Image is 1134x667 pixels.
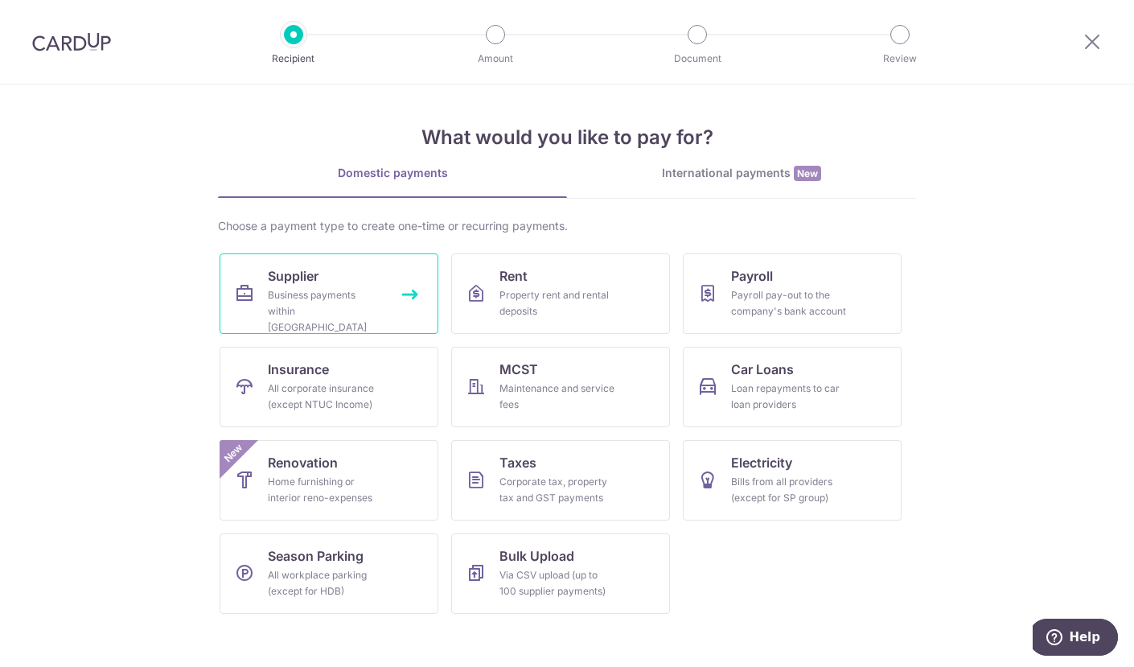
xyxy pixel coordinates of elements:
div: Business payments within [GEOGRAPHIC_DATA] [268,287,384,336]
a: Season ParkingAll workplace parking (except for HDB) [220,533,438,614]
a: RenovationHome furnishing or interior reno-expensesNew [220,440,438,521]
span: New [794,166,821,181]
a: ElectricityBills from all providers (except for SP group) [683,440,902,521]
h4: What would you like to pay for? [218,123,916,152]
div: All corporate insurance (except NTUC Income) [268,381,384,413]
span: Help [36,11,68,26]
div: Loan repayments to car loan providers [731,381,847,413]
span: Season Parking [268,546,364,566]
div: Via CSV upload (up to 100 supplier payments) [499,567,615,599]
span: Insurance [268,360,329,379]
span: Payroll [731,266,773,286]
p: Recipient [234,51,353,67]
span: Renovation [268,453,338,472]
div: Choose a payment type to create one-time or recurring payments. [218,218,916,234]
p: Document [638,51,757,67]
div: Payroll pay-out to the company's bank account [731,287,847,319]
p: Review [840,51,959,67]
span: Rent [499,266,528,286]
div: Domestic payments [218,165,567,181]
img: CardUp [32,32,111,51]
a: RentProperty rent and rental deposits [451,253,670,334]
span: Bulk Upload [499,546,574,566]
a: Car LoansLoan repayments to car loan providers [683,347,902,427]
p: Amount [436,51,555,67]
iframe: Opens a widget where you can find more information [1033,619,1118,659]
div: Property rent and rental deposits [499,287,615,319]
span: MCST [499,360,538,379]
div: Corporate tax, property tax and GST payments [499,474,615,506]
span: Taxes [499,453,536,472]
div: International payments [567,165,916,182]
span: Car Loans [731,360,794,379]
div: Home furnishing or interior reno-expenses [268,474,384,506]
a: InsuranceAll corporate insurance (except NTUC Income) [220,347,438,427]
a: TaxesCorporate tax, property tax and GST payments [451,440,670,521]
a: Bulk UploadVia CSV upload (up to 100 supplier payments) [451,533,670,614]
div: Bills from all providers (except for SP group) [731,474,847,506]
a: PayrollPayroll pay-out to the company's bank account [683,253,902,334]
div: All workplace parking (except for HDB) [268,567,384,599]
a: MCSTMaintenance and service fees [451,347,670,427]
a: SupplierBusiness payments within [GEOGRAPHIC_DATA] [220,253,438,334]
span: Supplier [268,266,318,286]
span: New [220,440,247,467]
div: Maintenance and service fees [499,381,615,413]
span: Electricity [731,453,792,472]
